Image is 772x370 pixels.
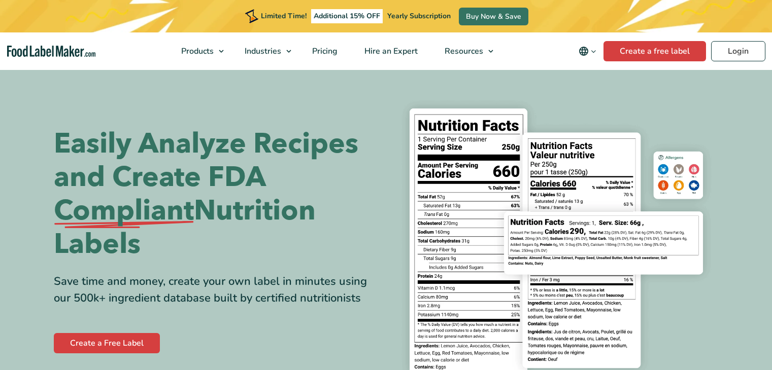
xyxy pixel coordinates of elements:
span: Compliant [54,194,194,228]
a: Resources [431,32,498,70]
a: Create a free label [603,41,706,61]
a: Buy Now & Save [459,8,528,25]
button: Change language [572,41,603,61]
a: Pricing [299,32,349,70]
span: Products [178,46,215,57]
a: Login [711,41,765,61]
a: Create a Free Label [54,333,160,353]
div: Save time and money, create your own label in minutes using our 500k+ ingredient database built b... [54,273,379,307]
a: Hire an Expert [351,32,429,70]
span: Hire an Expert [361,46,419,57]
a: Food Label Maker homepage [7,46,96,57]
a: Industries [231,32,296,70]
a: Products [168,32,229,70]
span: Additional 15% OFF [311,9,383,23]
span: Resources [442,46,484,57]
span: Pricing [309,46,339,57]
span: Yearly Subscription [387,11,451,21]
span: Industries [242,46,282,57]
span: Limited Time! [261,11,307,21]
h1: Easily Analyze Recipes and Create FDA Nutrition Labels [54,127,379,261]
